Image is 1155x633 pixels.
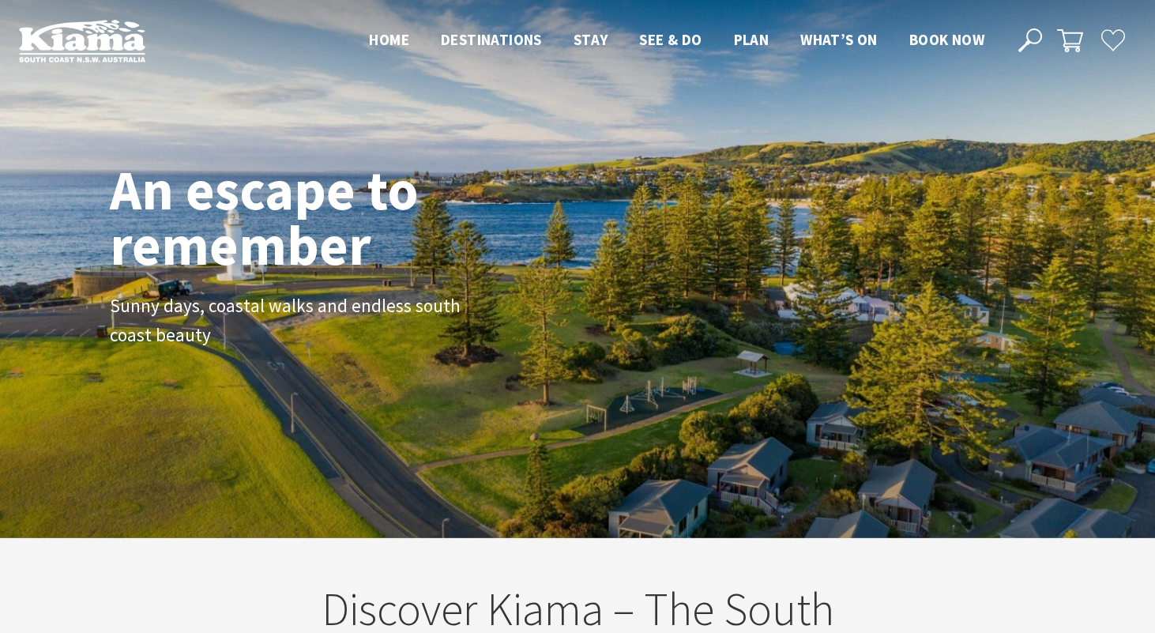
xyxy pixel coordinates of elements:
img: Kiama Logo [19,19,145,62]
span: What’s On [800,30,878,49]
p: Sunny days, coastal walks and endless south coast beauty [110,292,465,351]
nav: Main Menu [353,28,1000,54]
span: Book now [909,30,984,49]
h1: An escape to remember [110,163,544,273]
span: See & Do [639,30,702,49]
span: Home [369,30,409,49]
span: Destinations [441,30,542,49]
span: Stay [574,30,608,49]
span: Plan [734,30,769,49]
